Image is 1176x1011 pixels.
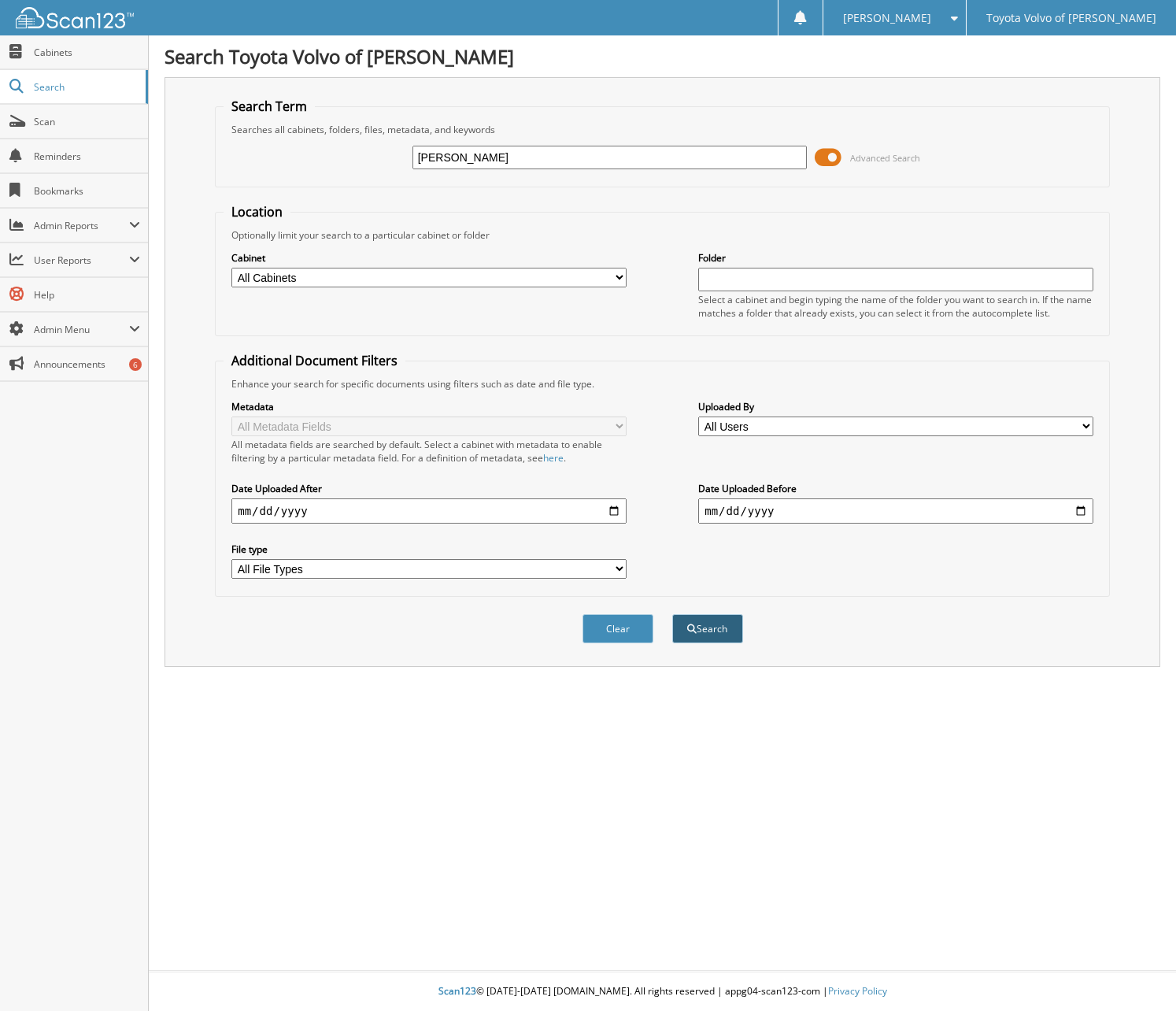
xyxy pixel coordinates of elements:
div: Searches all cabinets, folders, files, metadata, and keywords [224,123,1101,136]
legend: Additional Document Filters [224,352,405,369]
label: Cabinet [231,251,627,265]
div: Optionally limit your search to a particular cabinet or folder [224,228,1101,242]
legend: Location [224,203,290,220]
a: here [543,451,564,465]
div: Enhance your search for specific documents using filters such as date and file type. [224,377,1101,391]
div: © [DATE]-[DATE] [DOMAIN_NAME]. All rights reserved | appg04-scan123-com | [149,972,1176,1011]
div: Select a cabinet and begin typing the name of the folder you want to search in. If the name match... [698,293,1093,320]
span: [PERSON_NAME] [843,13,931,23]
input: start [231,498,627,524]
span: User Reports [34,254,129,267]
label: Folder [698,251,1093,265]
span: Admin Menu [34,323,129,336]
button: Clear [582,614,653,643]
img: scan123-logo-white.svg [16,7,134,28]
button: Search [672,614,743,643]
label: Uploaded By [698,400,1093,413]
div: All metadata fields are searched by default. Select a cabinet with metadata to enable filtering b... [231,438,627,465]
span: Scan123 [438,984,476,998]
span: Scan [34,115,140,128]
span: Bookmarks [34,184,140,198]
label: Metadata [231,400,627,413]
input: end [698,498,1093,524]
span: Cabinets [34,46,140,59]
h1: Search Toyota Volvo of [PERSON_NAME] [165,43,1160,69]
a: Privacy Policy [828,984,887,998]
span: Help [34,288,140,302]
span: Advanced Search [850,152,920,164]
label: File type [231,543,627,556]
label: Date Uploaded After [231,482,627,495]
span: Search [34,80,138,94]
div: 6 [129,358,142,371]
span: Admin Reports [34,219,129,232]
label: Date Uploaded Before [698,482,1093,495]
legend: Search Term [224,98,315,115]
iframe: Chat Widget [1097,935,1176,1011]
span: Announcements [34,357,140,371]
span: Reminders [34,150,140,163]
span: Toyota Volvo of [PERSON_NAME] [986,13,1156,23]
